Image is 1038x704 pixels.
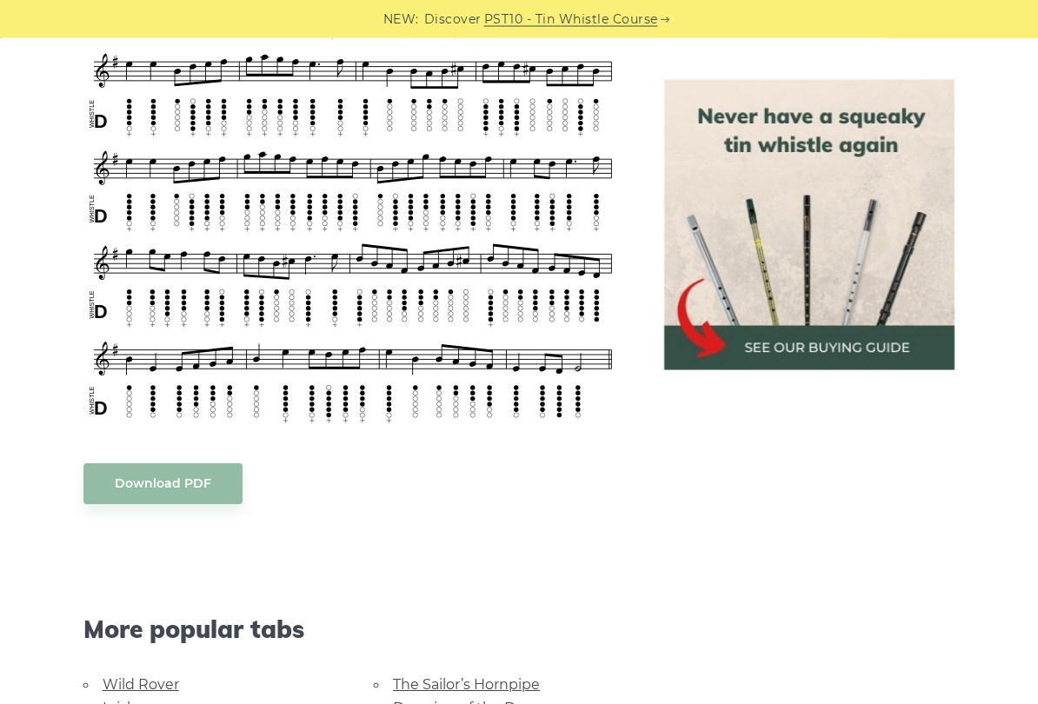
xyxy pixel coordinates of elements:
img: tin whistle buying guide [664,80,955,370]
span: More popular tabs [83,615,623,645]
a: Wild Rover [103,677,179,694]
span: NEW: [383,10,419,30]
span: Discover [424,10,482,30]
a: The Sailor’s Hornpipe [393,677,540,694]
a: Download PDF [83,464,243,505]
a: PST10 - Tin Whistle Course [484,10,658,30]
